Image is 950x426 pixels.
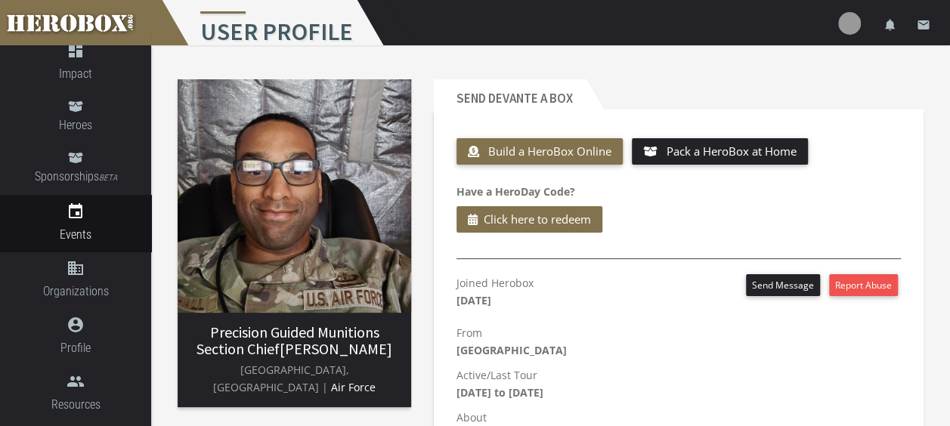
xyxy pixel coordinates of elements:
[99,173,117,183] small: BETA
[456,324,901,359] p: From
[456,366,901,401] p: Active/Last Tour
[917,18,930,32] i: email
[829,274,898,296] button: Report Abuse
[667,144,797,159] span: Pack a HeroBox at Home
[67,202,85,221] i: event
[456,385,543,400] b: [DATE] to [DATE]
[434,79,586,110] h2: Send DeVante a Box
[746,274,820,296] button: Send Message
[456,343,567,357] b: [GEOGRAPHIC_DATA]
[484,210,591,229] span: Click here to redeem
[883,18,897,32] i: notifications
[838,12,861,35] img: user-image
[196,323,379,358] span: Precision Guided Munitions Section Chief
[632,138,808,165] button: Pack a HeroBox at Home
[488,144,611,159] span: Build a HeroBox Online
[456,293,491,307] b: [DATE]
[190,324,399,357] h3: [PERSON_NAME]
[456,274,534,309] p: Joined Herobox
[213,363,349,394] span: [GEOGRAPHIC_DATA], [GEOGRAPHIC_DATA] |
[178,79,411,313] img: image
[456,138,623,165] button: Build a HeroBox Online
[456,184,575,199] b: Have a HeroDay Code?
[456,206,602,233] button: Click here to redeem
[331,380,376,394] span: Air Force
